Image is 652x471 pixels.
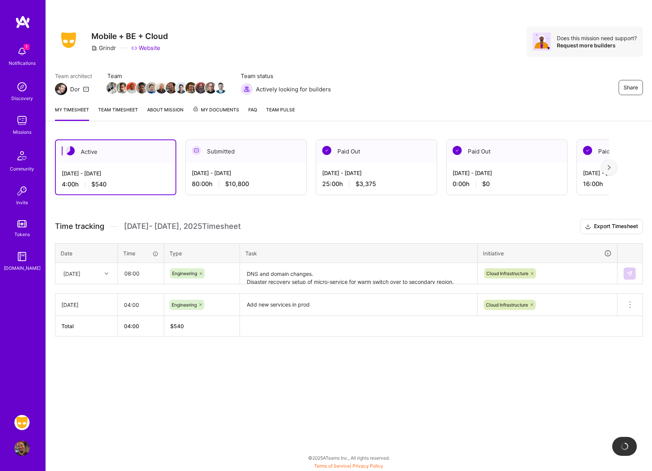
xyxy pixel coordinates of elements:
img: User Avatar [14,441,30,456]
img: Company Logo [55,30,82,50]
a: Team Member Avatar [127,81,137,94]
img: Team Member Avatar [215,82,226,94]
img: Actively looking for builders [241,83,253,95]
div: [DATE] - [DATE] [192,169,300,177]
a: My Documents [193,106,239,121]
a: Team Pulse [266,106,295,121]
img: Submitted [192,146,201,155]
a: Grindr: Mobile + BE + Cloud [13,415,31,430]
span: Time tracking [55,222,104,231]
span: Actively looking for builders [256,85,331,93]
img: bell [14,44,30,59]
div: Initiative [483,249,612,258]
a: Team Member Avatar [196,81,206,94]
textarea: DNS and domain changes. Disaster recovery setup of micro-service for warm switch over to secondar... [241,264,476,284]
span: Team status [241,72,331,80]
i: icon CompanyGray [91,45,97,51]
img: Team Member Avatar [116,82,128,94]
div: Request more builders [557,42,637,49]
th: 04:00 [118,316,164,336]
img: Team Member Avatar [126,82,138,94]
span: $ 540 [170,323,184,329]
a: FAQ [248,106,257,121]
span: 1 [24,44,30,50]
div: Tokens [14,230,30,238]
span: Team Pulse [266,107,295,113]
div: Discovery [11,94,33,102]
span: Team [107,72,226,80]
img: Grindr: Mobile + BE + Cloud [14,415,30,430]
textarea: Add new services in prod [241,294,476,315]
div: Dor [70,85,80,93]
div: Community [10,165,34,173]
a: Team Member Avatar [157,81,166,94]
div: Missions [13,128,31,136]
img: Team Member Avatar [136,82,147,94]
div: 4:00 h [62,180,169,188]
div: [DATE] - [DATE] [62,169,169,177]
div: 25:00 h [322,180,431,188]
a: Team Member Avatar [137,81,147,94]
a: Team Member Avatar [107,81,117,94]
img: Team Member Avatar [107,82,118,94]
div: Notifications [9,59,36,67]
img: Team Member Avatar [176,82,187,94]
a: User Avatar [13,441,31,456]
span: $0 [482,180,490,188]
span: | [314,463,383,469]
button: Share [619,80,643,95]
div: Invite [16,199,28,207]
img: Team Member Avatar [146,82,157,94]
img: Paid Out [322,146,331,155]
a: About Mission [147,106,183,121]
img: Community [13,147,31,165]
div: Active [56,140,176,163]
div: Paid Out [447,140,567,163]
img: Team Member Avatar [195,82,207,94]
img: Team Member Avatar [205,82,216,94]
img: Invite [14,183,30,199]
button: Export Timesheet [580,219,643,234]
span: Share [624,84,638,91]
a: Team Member Avatar [216,81,226,94]
img: Paid Out [453,146,462,155]
img: logo [15,15,30,29]
a: Team Member Avatar [147,81,157,94]
img: right [608,165,611,170]
a: Team Member Avatar [176,81,186,94]
a: My timesheet [55,106,89,121]
img: Avatar [533,33,551,51]
i: icon Mail [83,86,89,92]
img: Paid Out [583,146,592,155]
img: Team Member Avatar [166,82,177,94]
a: Website [131,44,160,52]
div: Paid Out [316,140,437,163]
a: Team timesheet [98,106,138,121]
img: Team Architect [55,83,67,95]
img: guide book [14,249,30,264]
div: [DATE] [63,269,80,277]
a: Privacy Policy [353,463,383,469]
span: Cloud Infrastructure [486,302,528,308]
input: HH:MM [118,263,163,283]
a: Team Member Avatar [117,81,127,94]
img: Team Member Avatar [185,82,197,94]
span: $540 [91,180,107,188]
span: My Documents [193,106,239,114]
span: [DATE] - [DATE] , 2025 Timesheet [124,222,241,231]
div: Does this mission need support? [557,34,637,42]
div: [DATE] [61,301,111,309]
a: Team Member Avatar [206,81,216,94]
div: [DOMAIN_NAME] [4,264,41,272]
div: 80:00 h [192,180,300,188]
th: Total [55,316,118,336]
span: Cloud Infrastructure [486,271,528,276]
div: Grindr [91,44,116,52]
div: 0:00 h [453,180,561,188]
div: Time [123,249,158,257]
i: icon Chevron [105,272,108,275]
span: $10,800 [225,180,249,188]
div: [DATE] - [DATE] [453,169,561,177]
a: Terms of Service [314,463,350,469]
span: Engineering [172,271,197,276]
